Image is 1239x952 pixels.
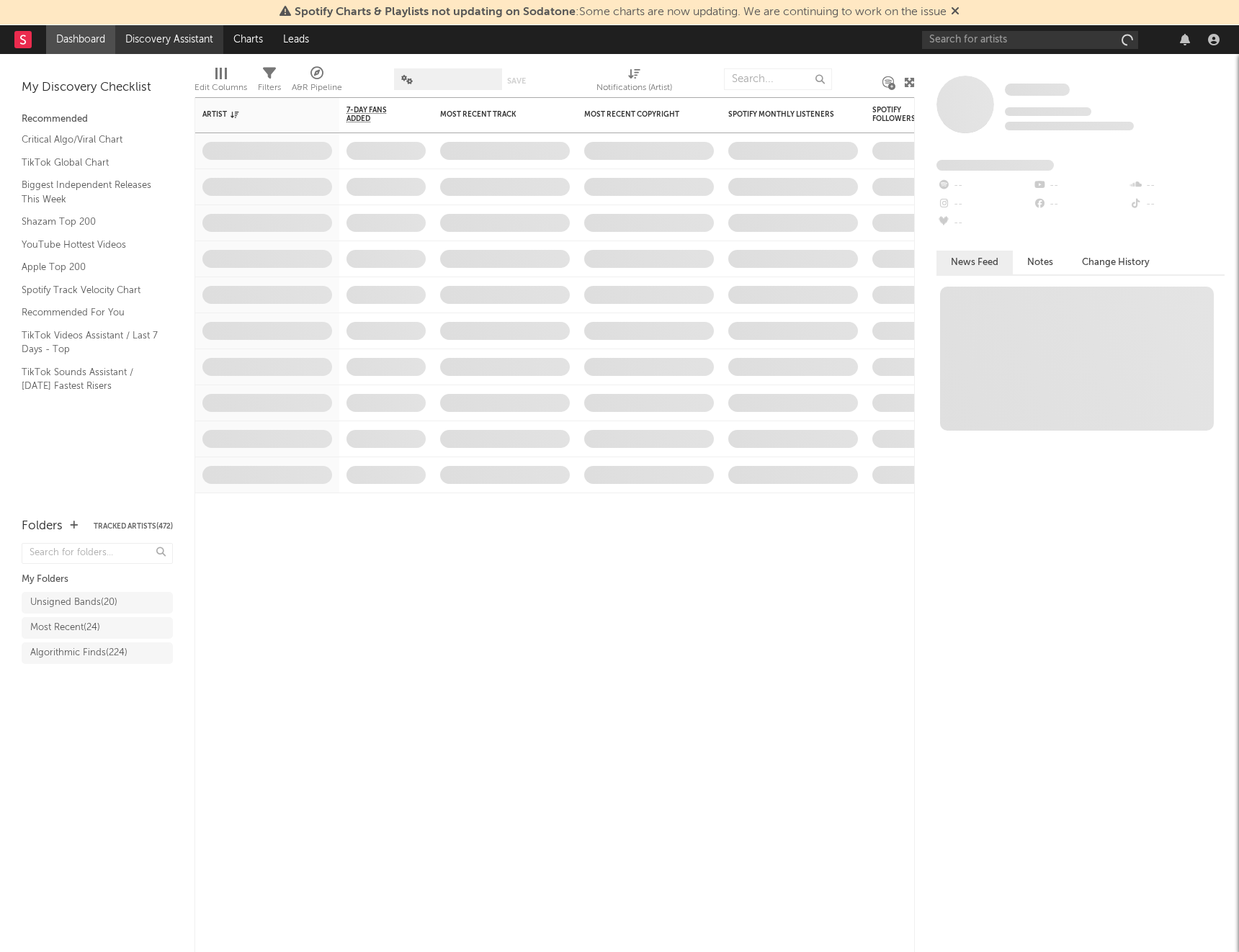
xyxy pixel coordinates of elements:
a: Charts [223,25,273,54]
button: Notes [1013,251,1068,274]
div: My Folders [22,571,173,588]
div: -- [1129,195,1225,214]
a: Shazam Top 200 [22,214,158,230]
span: Dismiss [951,6,960,18]
button: Save [507,77,526,85]
div: -- [936,214,1032,233]
div: Folders [22,518,63,535]
div: -- [1129,176,1225,195]
span: 7-Day Fans Added [346,106,404,123]
div: A&R Pipeline [292,61,342,103]
div: Artist [202,110,310,119]
span: 0 fans last week [1005,122,1134,130]
div: Edit Columns [194,61,247,103]
div: Notifications (Artist) [596,79,672,96]
div: -- [936,195,1032,214]
a: Unsigned Bands(20) [22,592,173,614]
span: Spotify Charts & Playlists not updating on Sodatone [295,6,576,18]
a: Algorithmic Finds(224) [22,642,173,664]
div: Filters [258,79,281,96]
a: TikTok Global Chart [22,155,158,171]
div: Most Recent ( 24 ) [30,619,100,637]
a: Recommended For You [22,305,158,320]
button: Tracked Artists(472) [94,523,173,530]
span: : Some charts are now updating. We are continuing to work on the issue [295,6,947,18]
div: Most Recent Track [440,110,548,119]
a: Critical Algo/Viral Chart [22,132,158,148]
span: Fans Added by Platform [936,160,1054,171]
div: -- [936,176,1032,195]
span: Some Artist [1005,84,1070,96]
div: My Discovery Checklist [22,79,173,96]
a: Spotify Track Velocity Chart [22,282,158,298]
div: Notifications (Artist) [596,61,672,103]
input: Search for artists [922,31,1138,49]
a: Most Recent(24) [22,617,173,639]
div: Spotify Followers [872,106,923,123]
a: Dashboard [46,25,115,54]
a: Apple Top 200 [22,259,158,275]
a: Biggest Independent Releases This Week [22,177,158,207]
a: Leads [273,25,319,54]
div: A&R Pipeline [292,79,342,96]
div: Filters [258,61,281,103]
div: -- [1032,176,1128,195]
div: Edit Columns [194,79,247,96]
div: Unsigned Bands ( 20 ) [30,594,117,611]
div: Algorithmic Finds ( 224 ) [30,645,128,662]
input: Search for folders... [22,543,173,564]
div: Spotify Monthly Listeners [728,110,836,119]
a: Some Artist [1005,83,1070,97]
div: -- [1032,195,1128,214]
button: Change History [1068,251,1164,274]
a: TikTok Sounds Assistant / [DATE] Fastest Risers [22,364,158,394]
a: YouTube Hottest Videos [22,237,158,253]
input: Search... [724,68,832,90]
a: Discovery Assistant [115,25,223,54]
div: Most Recent Copyright [584,110,692,119]
span: Tracking Since: [DATE] [1005,107,1091,116]
a: TikTok Videos Assistant / Last 7 Days - Top [22,328,158,357]
div: Recommended [22,111,173,128]
button: News Feed [936,251,1013,274]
